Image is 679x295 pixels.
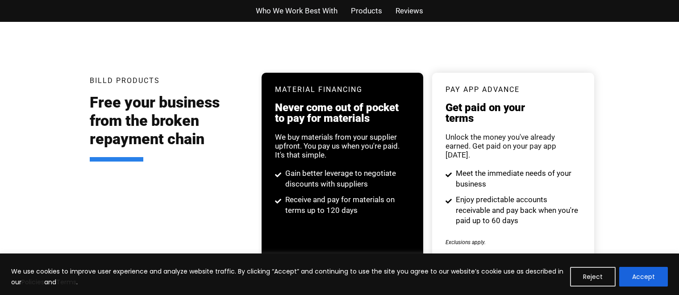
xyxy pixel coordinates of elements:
[570,267,616,287] button: Reject
[275,102,410,124] h3: Never come out of pocket to pay for materials
[446,239,486,245] span: Exclusions apply.
[11,266,563,287] p: We use cookies to improve user experience and analyze website traffic. By clicking “Accept” and c...
[283,195,410,216] span: Receive and pay for materials on terms up to 120 days
[275,86,410,93] h3: Material Financing
[446,133,580,159] div: Unlock the money you've already earned. Get paid on your pay app [DATE].
[454,168,581,190] span: Meet the immediate needs of your business
[396,4,423,17] a: Reviews
[56,278,76,287] a: Terms
[21,278,44,287] a: Policies
[351,4,382,17] a: Products
[619,267,668,287] button: Accept
[275,133,410,159] div: We buy materials from your supplier upfront. You pay us when you're paid. It's that simple.
[90,93,249,161] h2: Free your business from the broken repayment chain
[454,195,581,226] span: Enjoy predictable accounts receivable and pay back when you're paid up to 60 days
[256,4,337,17] a: Who We Work Best With
[283,168,410,190] span: Gain better leverage to negotiate discounts with suppliers
[446,102,580,124] h3: Get paid on your terms
[446,86,580,93] h3: pay app advance
[90,77,160,84] h3: Billd Products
